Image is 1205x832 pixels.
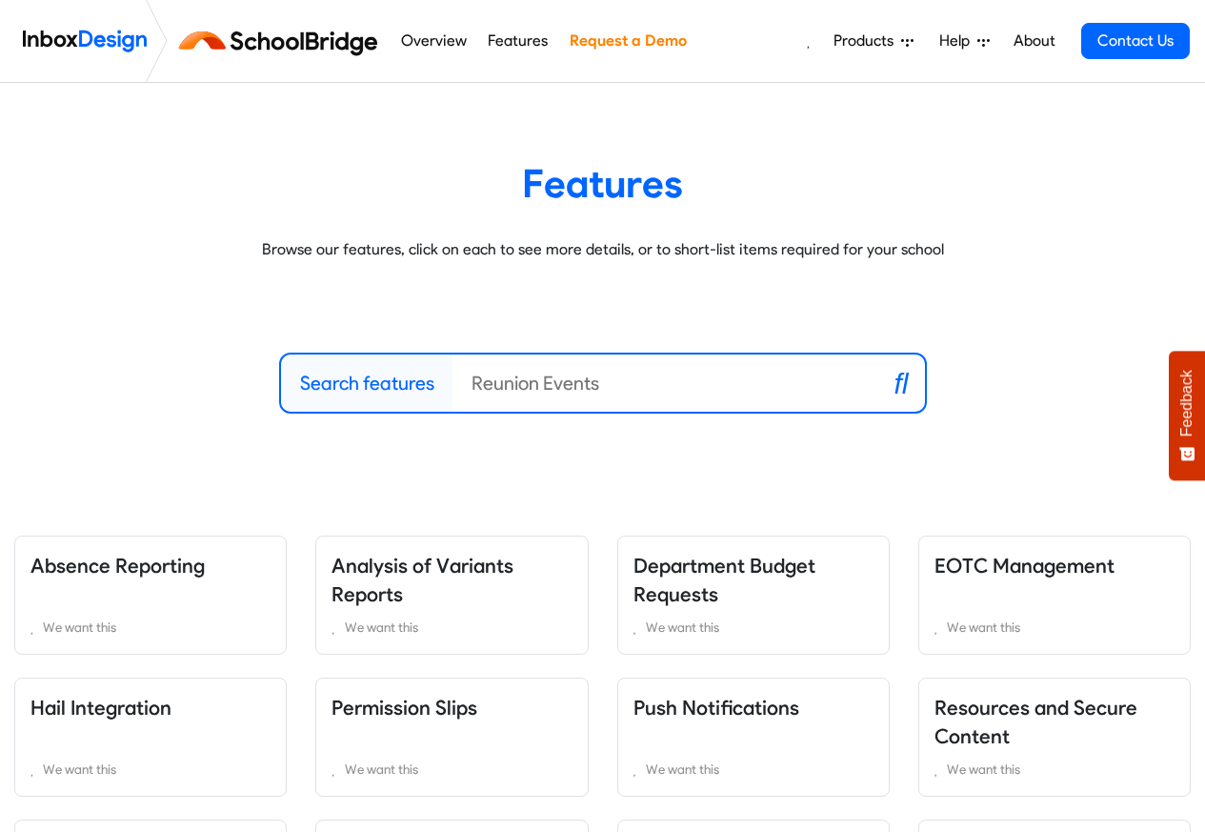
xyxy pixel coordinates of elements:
[301,536,602,655] div: Analysis of Variants Reports
[29,159,1176,208] heading: Features
[934,696,1137,748] a: Resources and Secure Content
[1178,370,1195,436] span: Feedback
[30,554,205,578] a: Absence Reporting
[904,536,1205,655] div: EOTC Management
[633,554,815,606] a: Department Budget Requests
[395,22,472,60] a: Overview
[30,758,271,781] a: We want this
[633,758,874,781] a: We want this
[30,616,271,639] a: We want this
[934,554,1115,578] a: EOTC Management
[939,30,977,52] span: Help
[947,761,1020,777] span: We want this
[331,696,477,720] a: Permission Slips
[29,238,1176,261] p: Browse our features, click on each to see more details, or to short-list items required for your ...
[947,619,1020,635] span: We want this
[564,22,692,60] a: Request a Demo
[833,30,901,52] span: Products
[934,758,1175,781] a: We want this
[331,554,513,606] a: Analysis of Variants Reports
[452,355,879,412] input: Reunion Events
[43,619,116,635] span: We want this
[646,619,719,635] span: We want this
[603,678,904,797] div: Push Notifications
[826,22,921,60] a: Products
[904,678,1205,797] div: Resources and Secure Content
[345,761,418,777] span: We want this
[1008,22,1060,60] a: About
[483,22,553,60] a: Features
[633,696,799,720] a: Push Notifications
[932,22,997,60] a: Help
[603,536,904,655] div: Department Budget Requests
[300,369,434,397] label: Search features
[331,758,572,781] a: We want this
[30,696,171,720] a: Hail Integration
[1169,351,1205,480] button: Feedback - Show survey
[633,616,874,639] a: We want this
[331,616,572,639] a: We want this
[175,18,390,64] img: schoolbridge logo
[345,619,418,635] span: We want this
[301,678,602,797] div: Permission Slips
[646,761,719,777] span: We want this
[43,761,116,777] span: We want this
[1081,23,1190,59] a: Contact Us
[934,616,1175,639] a: We want this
